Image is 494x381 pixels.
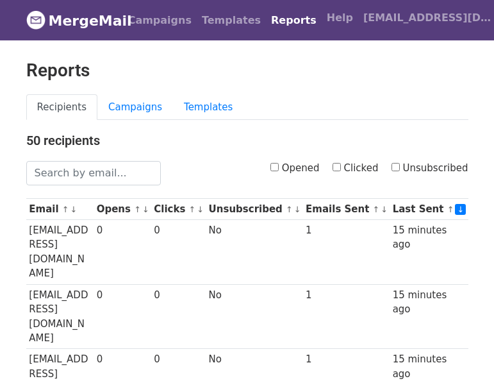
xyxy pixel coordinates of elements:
[206,199,302,220] th: Unsubscribed
[322,5,358,31] a: Help
[206,284,302,349] td: No
[94,199,151,220] th: Opens
[333,163,341,171] input: Clicked
[294,205,301,214] a: ↓
[302,220,390,285] td: 1
[302,284,390,349] td: 1
[286,205,293,214] a: ↑
[197,205,204,214] a: ↓
[189,205,196,214] a: ↑
[266,8,322,33] a: Reports
[123,8,197,33] a: Campaigns
[447,205,454,214] a: ↑
[270,161,320,176] label: Opened
[26,60,468,81] h2: Reports
[455,204,466,215] a: ↓
[70,205,78,214] a: ↓
[381,205,388,214] a: ↓
[151,284,205,349] td: 0
[142,205,149,214] a: ↓
[390,199,468,220] th: Last Sent
[62,205,69,214] a: ↑
[390,284,468,349] td: 15 minutes ago
[390,220,468,285] td: 15 minutes ago
[97,94,173,121] a: Campaigns
[26,284,94,349] td: [EMAIL_ADDRESS][DOMAIN_NAME]
[26,7,113,34] a: MergeMail
[26,94,98,121] a: Recipients
[333,161,379,176] label: Clicked
[26,133,468,148] h4: 50 recipients
[94,284,151,349] td: 0
[270,163,279,171] input: Opened
[26,220,94,285] td: [EMAIL_ADDRESS][DOMAIN_NAME]
[26,161,161,185] input: Search by email...
[391,161,468,176] label: Unsubscribed
[363,10,491,26] span: [EMAIL_ADDRESS][DOMAIN_NAME]
[206,220,302,285] td: No
[134,205,141,214] a: ↑
[151,199,205,220] th: Clicks
[26,199,94,220] th: Email
[151,220,205,285] td: 0
[373,205,380,214] a: ↑
[302,199,390,220] th: Emails Sent
[197,8,266,33] a: Templates
[94,220,151,285] td: 0
[173,94,243,121] a: Templates
[26,10,45,30] img: MergeMail logo
[391,163,400,171] input: Unsubscribed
